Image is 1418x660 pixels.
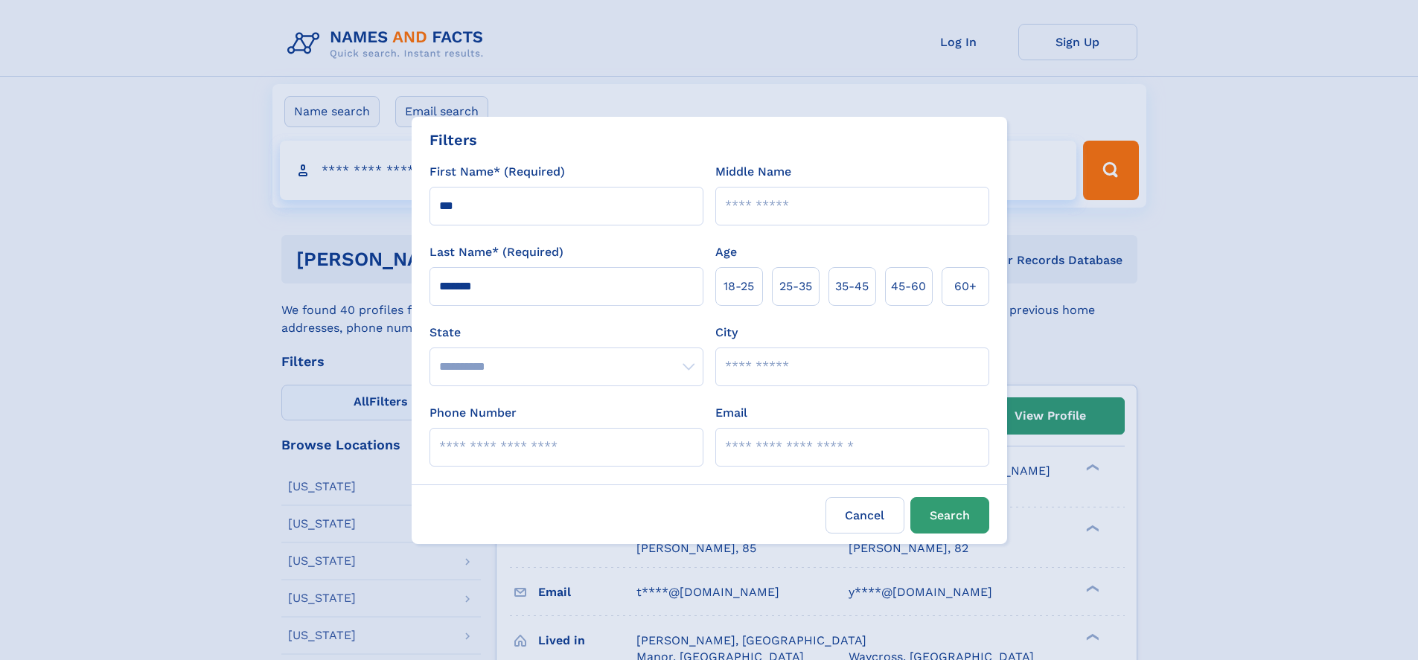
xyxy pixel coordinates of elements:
[835,278,869,295] span: 35‑45
[429,243,563,261] label: Last Name* (Required)
[429,404,517,422] label: Phone Number
[891,278,926,295] span: 45‑60
[715,163,791,181] label: Middle Name
[429,324,703,342] label: State
[724,278,754,295] span: 18‑25
[825,497,904,534] label: Cancel
[910,497,989,534] button: Search
[429,129,477,151] div: Filters
[715,324,738,342] label: City
[715,243,737,261] label: Age
[779,278,812,295] span: 25‑35
[429,163,565,181] label: First Name* (Required)
[715,404,747,422] label: Email
[954,278,977,295] span: 60+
